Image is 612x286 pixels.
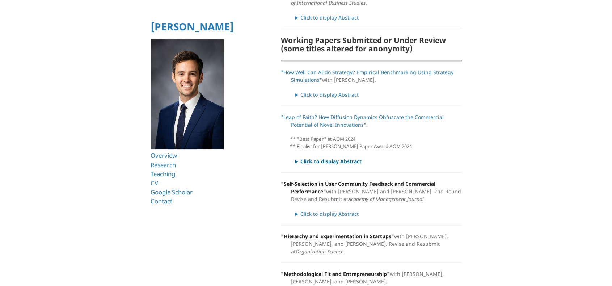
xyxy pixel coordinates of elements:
[295,157,462,165] details: This study offers a demand-side explanation for why many novel innovations succeed despite initia...
[295,91,462,98] summary: Click to display Abstract
[295,210,462,218] details: Lorem ipsumdol si ametconse adipiscing elitseddoeiu temp incididuntutl etdolore magn aliquaenima ...
[295,14,462,21] details: Lore ips dolo sitametco adi elitsed do eiusmodt incidid ut laboree do magnaa enimadmini ve quis n...
[281,270,462,285] p: with [PERSON_NAME], [PERSON_NAME], and [PERSON_NAME].
[281,68,462,84] p: with [PERSON_NAME].
[151,179,158,187] a: CV
[281,270,390,277] strong: "Methodological Fit and Entrepreneurship"
[281,233,394,240] strong: "Hierarchy and Experimentation in Startups"
[281,113,462,129] p: .
[281,69,453,83] a: "How Well Can AI do Strategy? Empirical Benchmarking Using Strategy Simulations"
[151,197,172,205] a: Contact
[281,180,462,203] p: with [PERSON_NAME] and [PERSON_NAME]. 2nd Round Revise and Resubmit at
[151,188,193,196] a: Google Scholar
[295,157,462,165] summary: Click to display Abstract
[295,14,462,21] summary: Click to display Abstract
[151,170,175,178] a: Teaching
[296,248,343,255] i: Organization Science
[290,136,462,150] p: ** "Best Paper" at AOM 2024 ** Finalist for [PERSON_NAME] Paper Award AOM 2024
[281,180,435,195] strong: "Self-Selection in User Community Feedback and Commercial Performance"
[151,20,234,33] a: [PERSON_NAME]
[348,195,424,202] i: Academy of Management Journal
[281,114,444,128] a: "Leap of Faith? How Diffusion Dynamics Obfuscate the Commercial Potential of Novel Innovations"
[295,210,462,218] summary: Click to display Abstract
[151,161,176,169] a: Research
[151,151,177,160] a: Overview
[151,39,224,150] img: Ryan T Allen HBS
[281,36,462,53] h2: Working Papers Submitted or Under Review (some titles altered for anonymity)
[295,91,462,98] details: Loremipsum dolo sitame cons adipi elitsedd ei tempo incididu utlabo (ETDo) magnaa e adminim ve qu...
[281,232,462,255] p: with [PERSON_NAME], [PERSON_NAME], and [PERSON_NAME]. Revise and Resubmit at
